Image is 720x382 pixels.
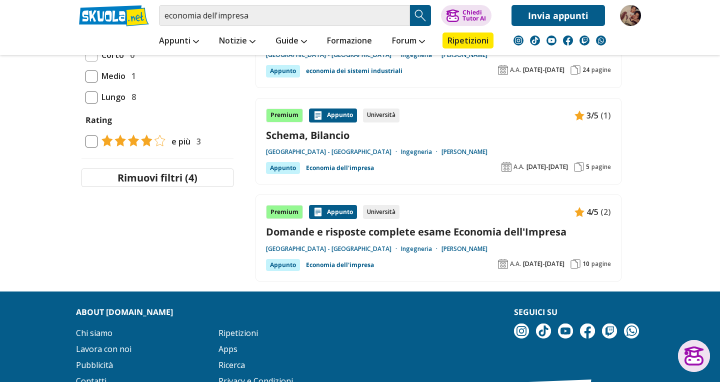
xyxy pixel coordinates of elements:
a: economia dei sistemi industriali [306,65,402,77]
a: Ingegneria [401,148,441,156]
a: Ripetizioni [218,327,258,338]
input: Cerca appunti, riassunti o versioni [159,5,410,26]
button: Rimuovi filtri (4) [81,168,233,187]
span: [DATE]-[DATE] [523,66,564,74]
img: instagram [514,323,529,338]
span: 4/5 [586,205,598,218]
img: tiktok [536,323,551,338]
img: Anno accademico [501,162,511,172]
div: Appunto [266,65,300,77]
a: [GEOGRAPHIC_DATA] - [GEOGRAPHIC_DATA] [266,148,401,156]
a: Apps [218,343,237,354]
a: [PERSON_NAME] [441,245,487,253]
a: Invia appunti [511,5,605,26]
a: Schema, Bilancio [266,128,611,142]
span: A.A. [510,66,521,74]
a: Ripetizioni [442,32,493,48]
a: Guide [273,32,309,50]
img: Anno accademico [498,259,508,269]
span: Corto [97,48,124,61]
div: Chiedi Tutor AI [462,9,486,21]
img: instagram [513,35,523,45]
img: Pagine [570,65,580,75]
span: [DATE]-[DATE] [523,260,564,268]
span: Medio [97,69,125,82]
a: [PERSON_NAME] [441,148,487,156]
strong: Seguici su [514,306,557,317]
span: 24 [582,66,589,74]
span: pagine [591,163,611,171]
span: 3/5 [586,109,598,122]
img: youtube [546,35,556,45]
a: Pubblicità [76,359,113,370]
label: Rating [85,113,229,126]
div: Premium [266,205,303,219]
a: Economia dell'impresa [306,259,374,271]
a: Domande e risposte complete esame Economia dell'Impresa [266,225,611,238]
img: Appunti contenuto [574,207,584,217]
div: Università [363,205,399,219]
a: [GEOGRAPHIC_DATA] - [GEOGRAPHIC_DATA] [266,245,401,253]
span: A.A. [510,260,521,268]
span: A.A. [513,163,524,171]
img: WhatsApp [624,323,639,338]
a: Ricerca [218,359,245,370]
a: Economia dell'impresa [306,162,374,174]
span: 0 [126,48,134,61]
span: 10 [582,260,589,268]
img: Appunti contenuto [574,110,584,120]
span: 3 [192,135,201,148]
img: facebook [580,323,595,338]
a: Appunti [156,32,201,50]
img: Appunti contenuto [313,207,323,217]
img: Pagine [570,259,580,269]
span: pagine [591,260,611,268]
img: Pagine [574,162,584,172]
a: Notizie [216,32,258,50]
img: Appunti contenuto [313,110,323,120]
button: Search Button [410,5,431,26]
button: ChiediTutor AI [441,5,491,26]
span: (1) [600,109,611,122]
img: Anno accademico [498,65,508,75]
img: WhatsApp [596,35,606,45]
div: Appunto [266,162,300,174]
span: 5 [586,163,589,171]
span: [DATE]-[DATE] [526,163,568,171]
span: e più [167,135,190,148]
a: Chi siamo [76,327,112,338]
span: (2) [600,205,611,218]
a: Formazione [324,32,374,50]
a: [GEOGRAPHIC_DATA] - [GEOGRAPHIC_DATA] [266,51,401,59]
div: Appunto [309,108,357,122]
img: twitch [602,323,617,338]
a: [PERSON_NAME] [441,51,487,59]
div: Università [363,108,399,122]
a: Forum [389,32,427,50]
img: youtube [558,323,573,338]
span: Lungo [97,90,125,103]
strong: About [DOMAIN_NAME] [76,306,173,317]
a: Ingegneria [401,245,441,253]
a: Lavora con noi [76,343,131,354]
div: Appunto [266,259,300,271]
img: twitch [579,35,589,45]
span: pagine [591,66,611,74]
img: facebook [563,35,573,45]
img: tasso di risposta 4+ [97,134,165,146]
img: federico.rogani.9 [620,5,641,26]
div: Appunto [309,205,357,219]
img: tiktok [530,35,540,45]
span: 8 [127,90,136,103]
div: Premium [266,108,303,122]
a: Ingegneria [401,51,441,59]
span: 1 [127,69,136,82]
img: Cerca appunti, riassunti o versioni [413,8,428,23]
